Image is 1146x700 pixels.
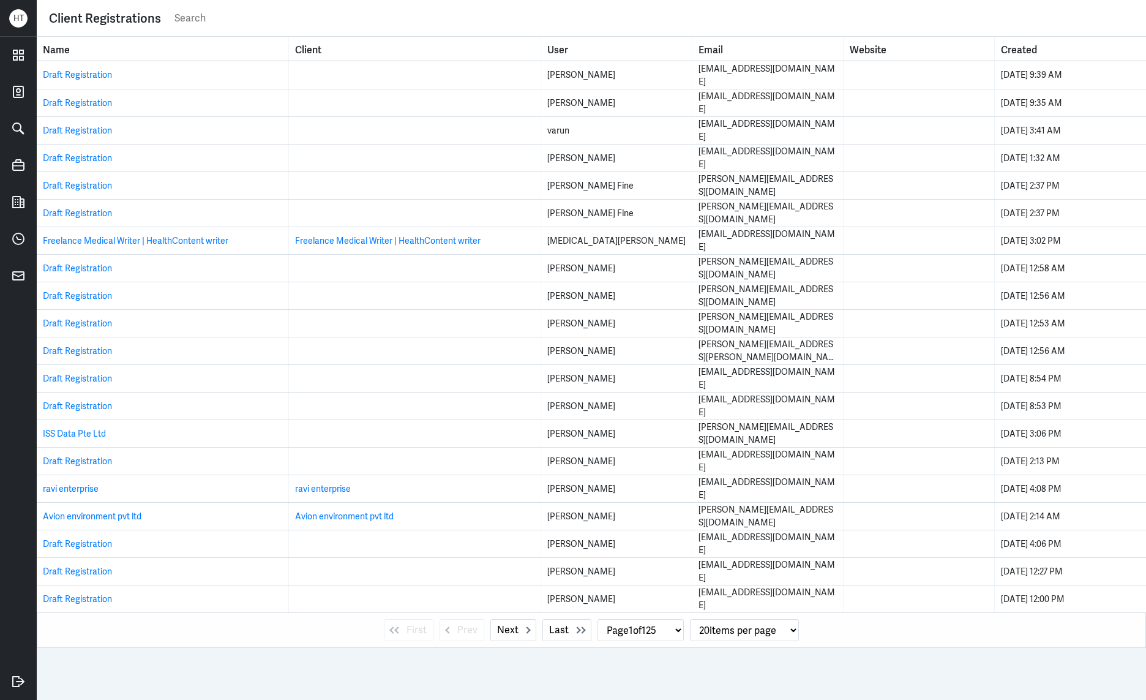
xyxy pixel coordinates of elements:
td: Created [995,337,1146,364]
td: Name [37,393,289,420]
div: [EMAIL_ADDRESS][DOMAIN_NAME] [698,228,837,254]
div: [PERSON_NAME] [547,97,686,110]
td: Client [289,365,541,392]
td: Website [844,448,995,475]
td: Client [289,172,541,199]
span: Next [497,623,519,638]
div: [DATE] 12:53 AM [1001,317,1140,330]
a: Draft Registration [43,125,112,136]
div: [PERSON_NAME][EMAIL_ADDRESS][PERSON_NAME][DOMAIN_NAME] [698,338,837,364]
td: Name [37,337,289,364]
td: Name [37,61,289,89]
div: [EMAIL_ADDRESS][DOMAIN_NAME] [698,448,837,474]
td: Email [692,200,844,227]
td: Email [692,530,844,557]
a: Draft Registration [43,97,112,108]
td: User [541,200,692,227]
div: [EMAIL_ADDRESS][DOMAIN_NAME] [698,118,837,143]
div: [DATE] 4:08 PM [1001,483,1140,495]
td: User [541,393,692,420]
td: Name [37,227,289,254]
td: Created [995,420,1146,447]
td: Name [37,475,289,502]
td: Client [289,393,541,420]
td: Created [995,227,1146,254]
div: [PERSON_NAME] [547,152,686,165]
td: Website [844,337,995,364]
td: Created [995,503,1146,530]
td: Client [289,337,541,364]
td: Name [37,172,289,199]
td: Name [37,420,289,447]
td: Client [289,420,541,447]
td: Name [37,448,289,475]
a: Draft Registration [43,566,112,577]
td: Name [37,585,289,612]
td: Website [844,89,995,116]
td: Website [844,117,995,144]
td: Email [692,585,844,612]
div: [EMAIL_ADDRESS][DOMAIN_NAME] [698,476,837,502]
div: [DATE] 8:54 PM [1001,372,1140,385]
a: Draft Registration [43,538,112,549]
td: Email [692,282,844,309]
th: Toggle SortBy [844,37,995,61]
td: Email [692,255,844,282]
div: [DATE] 1:32 AM [1001,152,1140,165]
div: [DATE] 8:53 PM [1001,400,1140,413]
td: Website [844,558,995,585]
div: [PERSON_NAME] [547,593,686,606]
td: User [541,255,692,282]
td: User [541,227,692,254]
td: User [541,475,692,502]
td: Website [844,172,995,199]
td: Email [692,420,844,447]
th: Toggle SortBy [37,37,289,61]
td: Client [289,255,541,282]
td: User [541,585,692,612]
td: User [541,89,692,116]
div: [DATE] 2:37 PM [1001,207,1140,220]
td: Name [37,89,289,116]
td: Name [37,200,289,227]
td: Email [692,61,844,89]
div: [DATE] 2:14 AM [1001,510,1140,523]
button: Prev [440,619,484,641]
a: Draft Registration [43,401,112,412]
td: Website [844,475,995,502]
td: Client [289,61,541,89]
th: Toggle SortBy [995,37,1146,61]
th: Toggle SortBy [289,37,541,61]
th: Toggle SortBy [692,37,844,61]
td: Email [692,558,844,585]
td: Email [692,393,844,420]
td: Created [995,255,1146,282]
td: Website [844,585,995,612]
td: Email [692,145,844,171]
a: ravi enterprise [295,483,351,494]
td: Name [37,503,289,530]
th: Toggle SortBy [541,37,692,61]
td: Website [844,310,995,337]
td: Created [995,89,1146,116]
td: Client [289,282,541,309]
td: Created [995,200,1146,227]
td: Client [289,530,541,557]
div: [MEDICAL_DATA][PERSON_NAME] [547,235,686,247]
div: [DATE] 12:00 PM [1001,593,1140,606]
td: Website [844,420,995,447]
td: Client [289,503,541,530]
div: [PERSON_NAME][EMAIL_ADDRESS][DOMAIN_NAME] [698,283,837,309]
td: Website [844,145,995,171]
td: Email [692,117,844,144]
td: Created [995,145,1146,171]
td: Name [37,530,289,557]
div: [DATE] 2:13 PM [1001,455,1140,468]
td: User [541,365,692,392]
td: User [541,530,692,557]
td: User [541,282,692,309]
td: User [541,420,692,447]
div: [PERSON_NAME] Fine [547,207,686,220]
div: [DATE] 9:35 AM [1001,97,1140,110]
td: Client [289,310,541,337]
